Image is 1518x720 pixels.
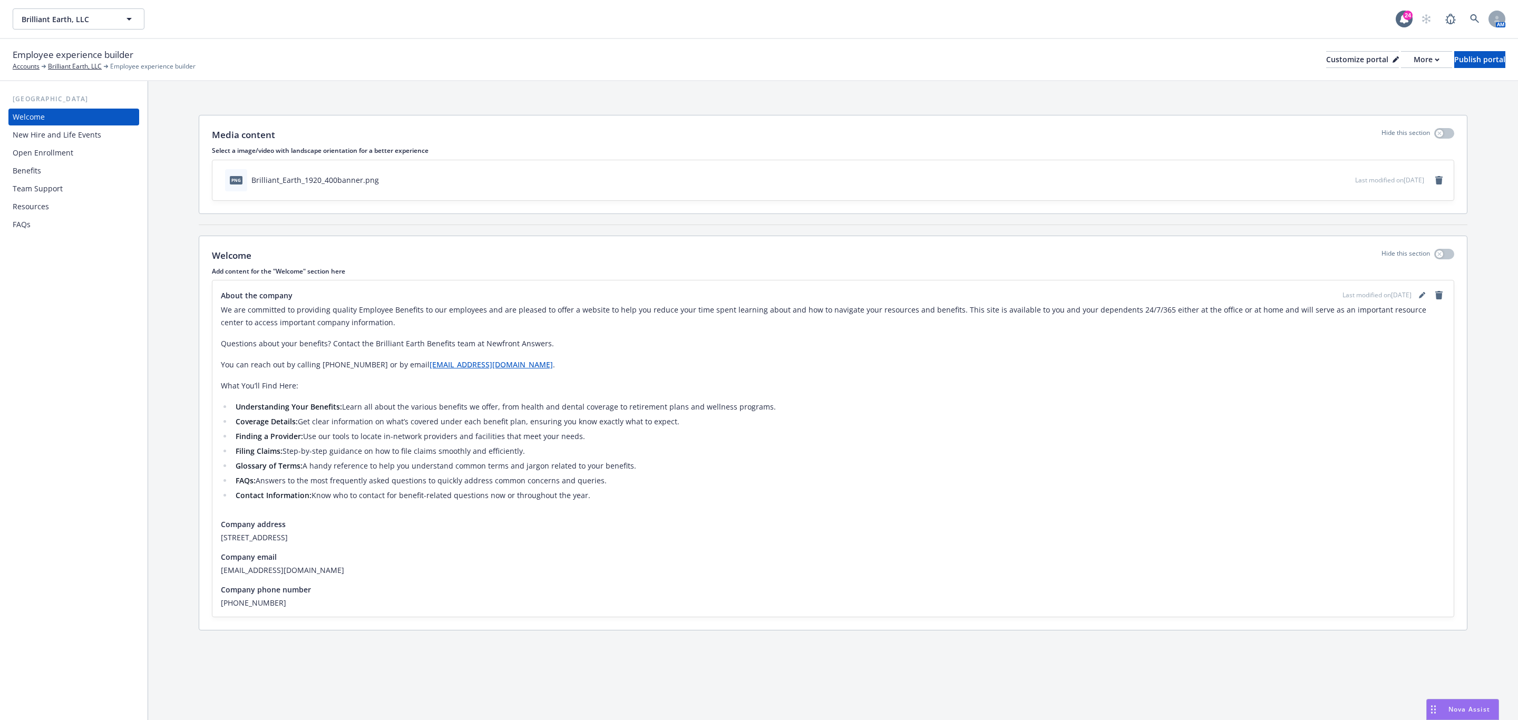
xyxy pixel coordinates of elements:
a: FAQs [8,216,139,233]
button: download file [1325,174,1333,186]
a: Start snowing [1416,8,1437,30]
p: Hide this section [1381,128,1430,142]
li: A handy reference to help you understand common terms and jargon related to your benefits. [232,460,1445,472]
a: remove [1433,174,1445,187]
span: Brilliant Earth, LLC [22,14,113,25]
a: Welcome [8,109,139,125]
p: You can reach out by calling [PHONE_NUMBER] or by email . [221,358,1445,371]
a: Accounts [13,62,40,71]
li: Learn all about the various benefits we offer, from health and dental coverage to retirement plan... [232,401,1445,413]
span: Company phone number [221,584,311,595]
p: Add content for the "Welcome" section here [212,267,1454,276]
a: Resources [8,198,139,215]
a: [EMAIL_ADDRESS][DOMAIN_NAME] [430,359,553,369]
button: preview file [1341,174,1351,186]
span: Nova Assist [1448,705,1490,714]
span: Employee experience builder [13,48,133,62]
p: Media content [212,128,275,142]
div: Publish portal [1454,52,1505,67]
div: Resources [13,198,49,215]
div: Benefits [13,162,41,179]
span: Last modified on [DATE] [1342,290,1412,300]
strong: FAQs: [236,475,256,485]
div: Open Enrollment [13,144,73,161]
button: Nova Assist [1426,699,1499,720]
span: Employee experience builder [110,62,196,71]
a: Team Support [8,180,139,197]
div: More [1414,52,1439,67]
div: Drag to move [1427,699,1440,719]
li: Get clear information on what’s covered under each benefit plan, ensuring you know exactly what t... [232,415,1445,428]
strong: Filing Claims: [236,446,283,456]
button: Publish portal [1454,51,1505,68]
span: png [230,176,242,184]
div: New Hire and Life Events [13,127,101,143]
p: Select a image/video with landscape orientation for a better experience [212,146,1454,155]
span: About the company [221,290,293,301]
li: Know who to contact for benefit-related questions now or throughout the year. [232,489,1445,502]
div: Brilliant_Earth_1920_400banner.png [251,174,379,186]
span: Last modified on [DATE] [1355,176,1424,184]
span: [STREET_ADDRESS] [221,532,1445,543]
a: New Hire and Life Events [8,127,139,143]
button: More [1401,51,1452,68]
li: Step-by-step guidance on how to file claims smoothly and efficiently. [232,445,1445,458]
span: Company address [221,519,286,530]
a: Search [1464,8,1485,30]
div: Welcome [13,109,45,125]
a: Benefits [8,162,139,179]
strong: Understanding Your Benefits: [236,402,342,412]
button: Brilliant Earth, LLC [13,8,144,30]
strong: Glossary of Terms: [236,461,303,471]
div: Team Support [13,180,63,197]
a: editPencil [1416,289,1428,301]
div: 24 [1403,11,1413,20]
span: [EMAIL_ADDRESS][DOMAIN_NAME] [221,565,1445,576]
a: Report a Bug [1440,8,1461,30]
strong: Contact Information: [236,490,312,500]
p: We are committed to providing quality Employee Benefits to our employees and are pleased to offer... [221,304,1445,329]
button: Customize portal [1326,51,1399,68]
p: Hide this section [1381,249,1430,262]
p: Welcome [212,249,251,262]
strong: Finding a Provider: [236,431,303,441]
li: Answers to the most frequently asked questions to quickly address common concerns and queries. [232,474,1445,487]
a: remove [1433,289,1445,301]
a: Brilliant Earth, LLC [48,62,102,71]
div: [GEOGRAPHIC_DATA] [8,94,139,104]
a: Open Enrollment [8,144,139,161]
div: FAQs [13,216,31,233]
p: What You’ll Find Here: [221,380,1445,392]
p: Questions about your benefits? Contact the Brilliant Earth Benefits team at Newfront Answers. [221,337,1445,350]
li: Use our tools to locate in-network providers and facilities that meet your needs. [232,430,1445,443]
span: [PHONE_NUMBER] [221,597,1445,608]
span: Company email [221,551,277,562]
div: Customize portal [1326,52,1399,67]
strong: Coverage Details: [236,416,298,426]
